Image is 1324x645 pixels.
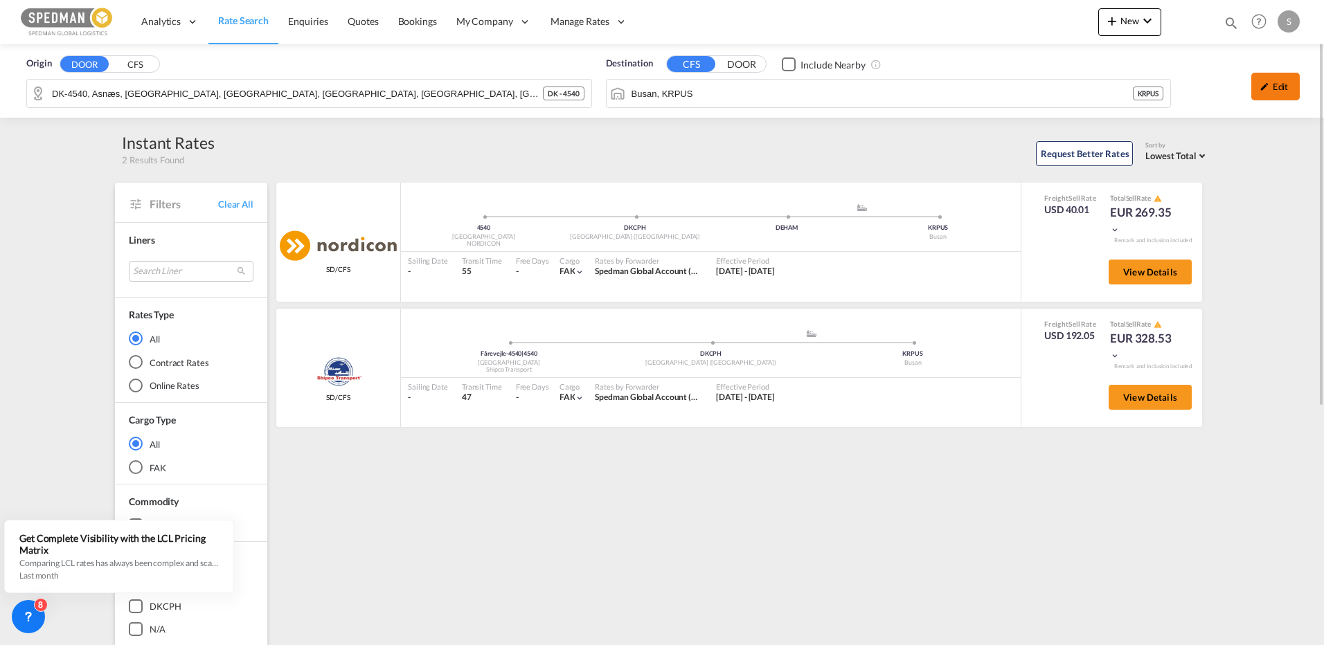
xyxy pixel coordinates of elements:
button: View Details [1109,385,1192,410]
span: Analytics [141,15,181,28]
div: [GEOGRAPHIC_DATA] [408,358,610,367]
div: Spedman Global Account (Main Account) [595,392,702,403]
md-icon: assets/icons/custom/ship-fill.svg [803,330,820,337]
span: View Details [1123,392,1177,403]
md-icon: icon-chevron-down [1110,225,1120,235]
div: - [408,392,448,403]
div: [GEOGRAPHIC_DATA] ([GEOGRAPHIC_DATA]) [560,233,711,242]
md-icon: icon-alert [1154,194,1162,203]
img: c12ca350ff1b11efb6b291369744d907.png [21,6,114,37]
div: Rates by Forwarder [595,381,702,392]
span: 4540 [477,224,491,231]
button: View Details [1109,260,1192,284]
div: [GEOGRAPHIC_DATA] ([GEOGRAPHIC_DATA]) [610,358,812,367]
span: Origin [26,57,51,71]
md-icon: icon-chevron-down [575,267,584,277]
div: Cargo [560,381,585,392]
div: NORDICON [408,239,560,248]
md-radio-button: Contract Rates [129,355,253,369]
input: Search by Door [52,83,543,104]
button: DOOR [717,57,766,73]
span: View Details [1123,266,1177,278]
md-icon: icon-alert [1154,320,1162,329]
md-icon: assets/icons/custom/ship-fill.svg [854,204,870,211]
span: SD/CFS [326,264,350,274]
span: Filters [150,197,218,212]
md-icon: icon-magnify [1224,15,1239,30]
md-icon: icon-pencil [1260,82,1269,91]
div: 01 Sep 2025 - 30 Sep 2025 [716,392,775,403]
md-radio-button: FAK [129,460,253,474]
div: - [516,266,519,278]
div: Sort by [1145,141,1209,150]
span: 4540 [524,349,537,357]
div: icon-magnify [1224,15,1239,36]
div: Effective Period [716,255,775,266]
div: Help [1247,10,1278,35]
div: Busan [862,233,1014,242]
button: CFS [111,57,159,73]
div: KRPUS [1133,87,1164,100]
span: DK - 4540 [548,89,579,98]
span: Destination [606,57,653,71]
div: USD 192.05 [1044,329,1096,343]
div: DKCPH [560,224,711,233]
div: icon-pencilEdit [1251,73,1300,100]
div: S [1278,10,1300,33]
span: Manage Rates [551,15,609,28]
div: Busan [812,358,1014,367]
span: Fårevejle-4540 [481,349,524,357]
img: NORDICON [280,230,397,262]
div: Free Days [516,255,549,266]
span: Liners [129,234,154,246]
div: EUR 269.35 [1110,204,1179,237]
div: DKCPH [610,349,812,358]
div: Transit Time [462,381,502,392]
button: icon-alert [1152,193,1162,203]
span: 2 Results Found [122,154,184,166]
button: CFS [667,56,715,72]
span: Quotes [348,15,378,27]
div: KRPUS [862,224,1014,233]
div: Total Rate [1110,319,1179,330]
button: icon-plus 400-fgNewicon-chevron-down [1098,8,1161,36]
div: N/A [150,623,165,635]
md-radio-button: All [129,437,253,451]
span: New [1104,15,1156,26]
span: Sell [1068,320,1080,328]
span: Spedman Global Account (Main Account) [595,392,745,402]
div: Cargo [560,255,585,266]
div: Transit Time [462,255,502,266]
span: Sell [1126,194,1137,202]
div: Free Days [516,381,549,392]
div: Instant Rates [122,131,215,154]
button: Request Better Rates [1036,141,1133,166]
span: Bookings [398,15,437,27]
span: FAK [560,266,575,276]
span: SD/CFS [326,392,350,402]
button: icon-alert [1152,319,1162,329]
input: Search by Port [632,83,1133,104]
span: | [521,349,524,357]
div: Rates Type [129,308,174,322]
div: USD 40.01 [1044,203,1096,217]
div: EUR 328.53 [1110,330,1179,363]
div: Remark and Inclusion included [1104,363,1202,370]
div: Include Nearby [800,58,866,72]
span: Sell [1068,194,1080,202]
span: Commodity [129,496,179,507]
div: Sailing Date [408,381,448,392]
md-icon: icon-chevron-down [1110,351,1120,361]
span: Enquiries [288,15,328,27]
span: Clear All [218,198,253,210]
md-radio-button: All [129,331,253,345]
img: Shipco Transport [314,354,361,389]
span: Lowest Total [1145,150,1197,161]
span: Sell [1126,320,1137,328]
div: Sailing Date [408,255,448,266]
button: DOOR [60,56,109,72]
span: [DATE] - [DATE] [716,266,775,276]
div: 47 [462,392,502,403]
div: Total Rate [1110,193,1179,204]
